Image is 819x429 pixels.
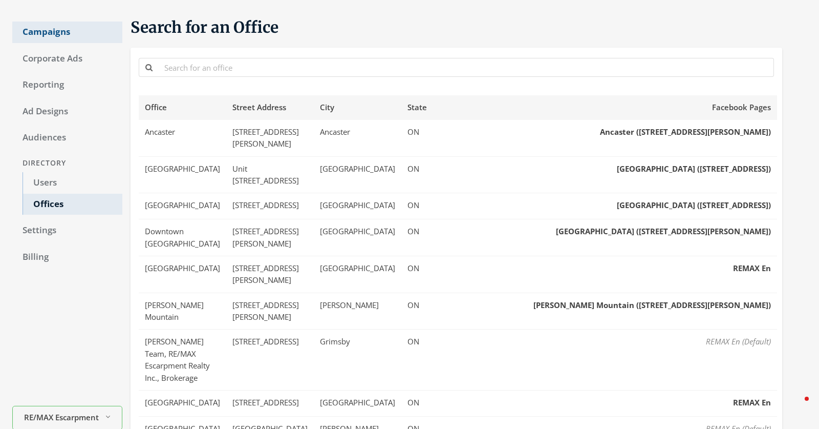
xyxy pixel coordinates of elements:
[617,164,771,174] span: [GEOGRAPHIC_DATA] ([STREET_ADDRESS])
[556,226,771,236] span: [GEOGRAPHIC_DATA] ([STREET_ADDRESS][PERSON_NAME])
[401,391,433,417] td: ON
[12,74,122,96] a: Reporting
[401,293,433,330] td: ON
[401,193,433,219] td: ON
[139,95,226,119] th: Office
[226,391,314,417] td: [STREET_ADDRESS]
[314,219,401,256] td: [GEOGRAPHIC_DATA]
[733,263,771,273] span: REMAX En
[401,256,433,293] td: ON
[24,411,101,423] span: RE/MAX Escarpment Realty and RE/MAX Niagara Realty
[12,154,122,173] div: Directory
[314,293,401,330] td: [PERSON_NAME]
[733,397,771,407] span: REMAX En
[139,156,226,193] td: [GEOGRAPHIC_DATA]
[23,172,122,194] a: Users
[226,193,314,219] td: [STREET_ADDRESS]
[401,156,433,193] td: ON
[226,95,314,119] th: Street Address
[226,330,314,391] td: [STREET_ADDRESS]
[401,330,433,391] td: ON
[139,219,226,256] td: Downtown [GEOGRAPHIC_DATA]
[226,293,314,330] td: [STREET_ADDRESS][PERSON_NAME]
[12,101,122,122] a: Ad Designs
[226,156,314,193] td: Unit [STREET_ADDRESS]
[139,193,226,219] td: [GEOGRAPHIC_DATA]
[12,22,122,43] a: Campaigns
[401,120,433,156] td: ON
[706,336,771,346] span: REMAX En (Default)
[12,220,122,241] a: Settings
[12,48,122,70] a: Corporate Ads
[139,256,226,293] td: [GEOGRAPHIC_DATA]
[145,64,153,71] i: Search for an office
[433,95,777,119] th: Facebook Pages
[314,330,401,391] td: Grimsby
[12,127,122,149] a: Audiences
[131,17,278,37] span: Search for an Office
[314,256,401,293] td: [GEOGRAPHIC_DATA]
[139,120,226,156] td: Ancaster
[139,293,226,330] td: [PERSON_NAME] Mountain
[314,95,401,119] th: City
[617,200,771,210] span: [GEOGRAPHIC_DATA] ([STREET_ADDRESS])
[139,391,226,417] td: [GEOGRAPHIC_DATA]
[226,120,314,156] td: [STREET_ADDRESS][PERSON_NAME]
[784,394,809,419] iframe: Intercom live chat
[23,194,122,215] a: Offices
[533,300,771,310] span: [PERSON_NAME] Mountain ([STREET_ADDRESS][PERSON_NAME])
[226,256,314,293] td: [STREET_ADDRESS][PERSON_NAME]
[314,120,401,156] td: Ancaster
[314,193,401,219] td: [GEOGRAPHIC_DATA]
[314,156,401,193] td: [GEOGRAPHIC_DATA]
[158,58,774,77] input: Search for an office
[226,219,314,256] td: [STREET_ADDRESS][PERSON_NAME]
[12,247,122,268] a: Billing
[401,219,433,256] td: ON
[600,127,771,137] span: Ancaster ([STREET_ADDRESS][PERSON_NAME])
[139,330,226,391] td: [PERSON_NAME] Team, RE/MAX Escarpment Realty Inc., Brokerage
[314,391,401,417] td: [GEOGRAPHIC_DATA]
[401,95,433,119] th: State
